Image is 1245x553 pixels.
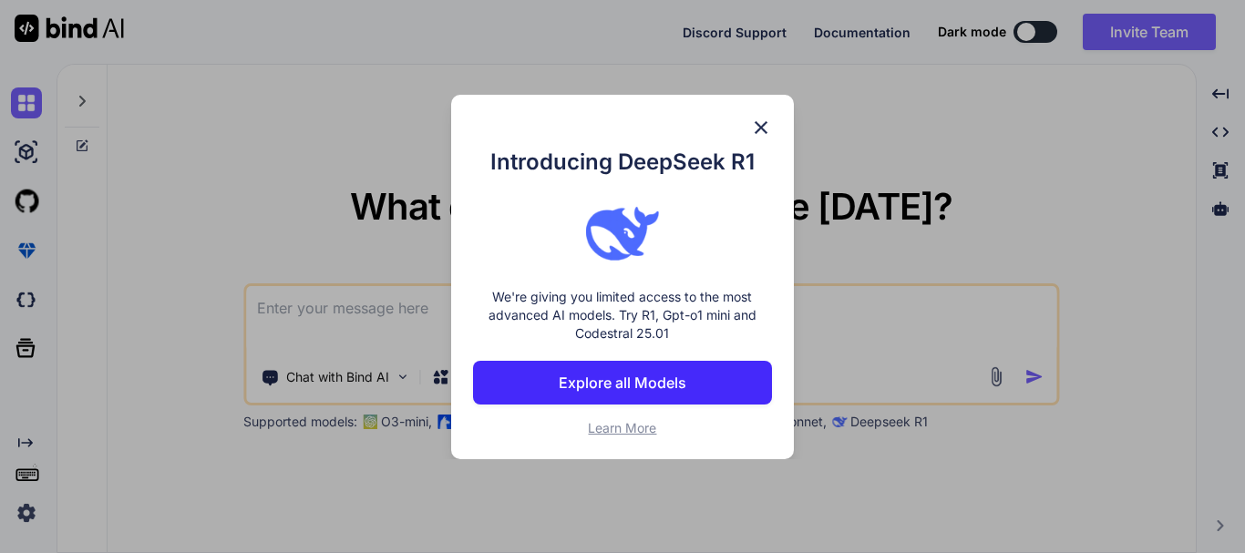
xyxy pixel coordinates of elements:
[588,420,656,435] span: Learn More
[559,372,686,394] p: Explore all Models
[473,361,772,405] button: Explore all Models
[473,288,772,343] p: We're giving you limited access to the most advanced AI models. Try R1, Gpt-o1 mini and Codestral...
[750,117,772,138] img: close
[586,197,659,270] img: bind logo
[473,146,772,179] h1: Introducing DeepSeek R1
